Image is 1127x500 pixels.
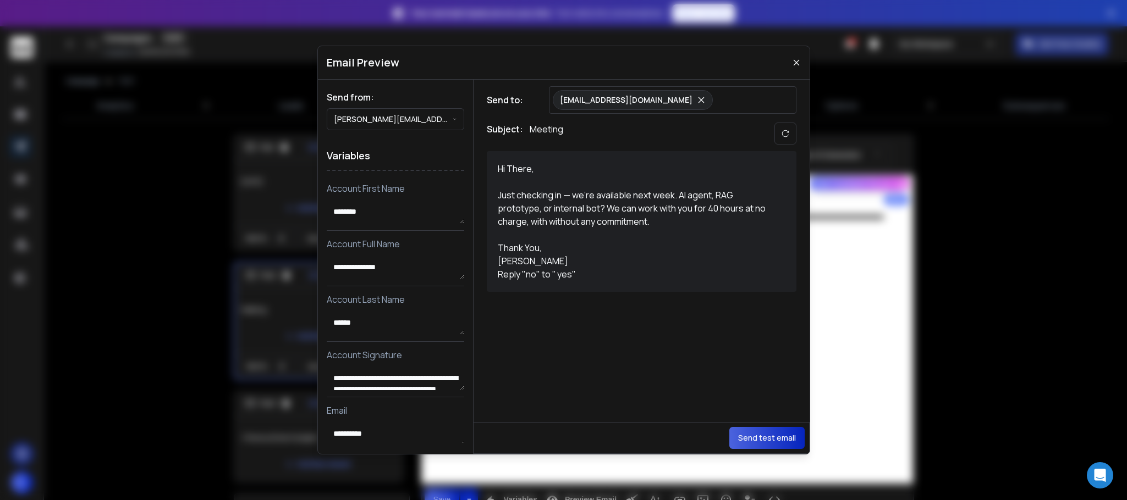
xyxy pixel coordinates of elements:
p: [EMAIL_ADDRESS][DOMAIN_NAME] [560,95,692,105]
p: Email [327,404,464,417]
div: Open Intercom Messenger [1087,462,1113,488]
p: Account Full Name [327,237,464,251]
div: Just checking in — we’re available next week. AI agent, RAG prototype, or internal bot? We can wo... [498,188,773,228]
p: Account Signature [327,348,464,362]
p: [PERSON_NAME][EMAIL_ADDRESS][PERSON_NAME][PERSON_NAME][DOMAIN_NAME] [334,114,453,125]
div: [PERSON_NAME] [498,254,773,268]
div: Reply "no" to '' yes'' [498,268,773,281]
h1: Send from: [327,91,464,104]
div: Thank You, [498,241,773,254]
h1: Variables [327,141,464,171]
h1: Send to: [487,93,531,107]
p: Account First Name [327,182,464,195]
div: Hi There, [498,162,773,175]
button: Send test email [729,427,805,449]
h1: Subject: [487,123,523,145]
h1: Email Preview [327,55,399,70]
p: Meeting [530,123,563,145]
p: Account Last Name [327,293,464,306]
